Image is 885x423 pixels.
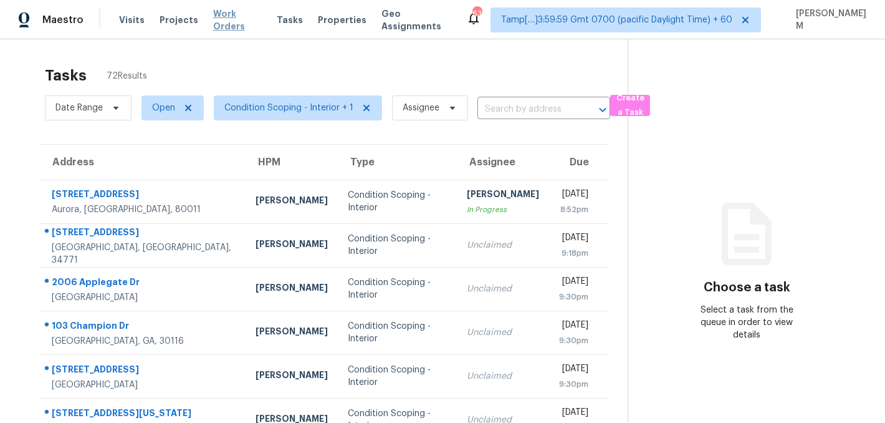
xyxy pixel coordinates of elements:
[338,145,457,180] th: Type
[616,91,644,120] span: Create a Task
[52,363,236,379] div: [STREET_ADDRESS]
[45,69,87,82] h2: Tasks
[52,226,236,241] div: [STREET_ADDRESS]
[256,369,328,384] div: [PERSON_NAME]
[467,239,539,251] div: Unclaimed
[246,145,338,180] th: HPM
[559,334,588,347] div: 9:30pm
[501,14,732,26] span: Tamp[…]3:59:59 Gmt 0700 (pacific Daylight Time) + 60
[559,291,588,303] div: 9:30pm
[52,335,236,348] div: [GEOGRAPHIC_DATA], GA, 30116
[160,14,198,26] span: Projects
[467,203,539,216] div: In Progress
[52,319,236,335] div: 103 Champion Dr
[52,203,236,216] div: Aurora, [GEOGRAPHIC_DATA], 80011
[467,283,539,295] div: Unclaimed
[348,276,447,301] div: Condition Scoping - Interior
[559,247,588,260] div: 9:18pm
[256,238,328,253] div: [PERSON_NAME]
[256,281,328,297] div: [PERSON_NAME]
[224,102,353,114] span: Condition Scoping - Interior + 1
[55,102,103,114] span: Date Range
[559,378,588,391] div: 9:30pm
[467,188,539,203] div: [PERSON_NAME]
[52,276,236,291] div: 2006 Applegate Dr
[559,275,588,291] div: [DATE]
[42,14,84,26] span: Maestro
[559,406,588,422] div: [DATE]
[52,291,236,304] div: [GEOGRAPHIC_DATA]
[559,231,588,247] div: [DATE]
[559,203,588,216] div: 8:52pm
[704,281,790,294] h3: Choose a task
[467,326,539,339] div: Unclaimed
[559,319,588,334] div: [DATE]
[256,194,328,210] div: [PERSON_NAME]
[687,304,806,341] div: Select a task from the queue in order to view details
[477,100,575,119] input: Search by address
[318,14,366,26] span: Properties
[457,145,549,180] th: Assignee
[559,362,588,378] div: [DATE]
[52,241,236,266] div: [GEOGRAPHIC_DATA], [GEOGRAPHIC_DATA], 34771
[594,101,611,119] button: Open
[403,102,439,114] span: Assignee
[559,188,588,203] div: [DATE]
[107,70,147,82] span: 72 Results
[348,320,447,345] div: Condition Scoping - Interior
[152,102,175,114] span: Open
[256,325,328,341] div: [PERSON_NAME]
[52,379,236,391] div: [GEOGRAPHIC_DATA]
[348,189,447,214] div: Condition Scoping - Interior
[549,145,608,180] th: Due
[791,7,866,32] span: [PERSON_NAME] M
[213,7,262,32] span: Work Orders
[277,16,303,24] span: Tasks
[52,188,236,203] div: [STREET_ADDRESS]
[119,14,145,26] span: Visits
[610,95,650,116] button: Create a Task
[467,370,539,382] div: Unclaimed
[472,7,481,20] div: 635
[52,407,236,422] div: [STREET_ADDRESS][US_STATE]
[348,233,447,258] div: Condition Scoping - Interior
[348,364,447,389] div: Condition Scoping - Interior
[381,7,451,32] span: Geo Assignments
[40,145,246,180] th: Address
